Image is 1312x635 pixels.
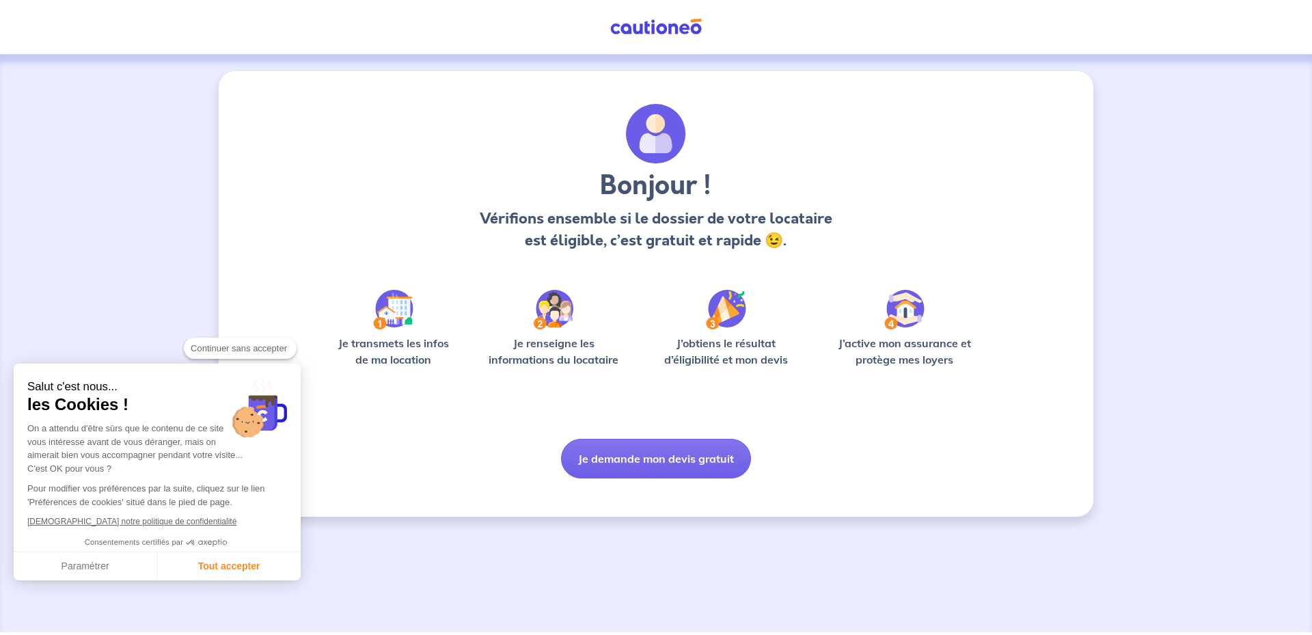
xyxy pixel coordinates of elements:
button: Continuer sans accepter [184,338,297,360]
small: Salut c'est nous... [27,380,287,394]
a: [DEMOGRAPHIC_DATA] notre politique de confidentialité [27,517,236,526]
img: /static/f3e743aab9439237c3e2196e4328bba9/Step-3.svg [706,290,746,329]
p: J’active mon assurance et protège mes loyers [825,335,984,368]
p: Je transmets les infos de ma location [328,335,459,368]
img: /static/c0a346edaed446bb123850d2d04ad552/Step-2.svg [534,290,573,329]
div: On a attendu d'être sûrs que le contenu de ce site vous intéresse avant de vous déranger, mais on... [27,422,287,475]
img: Cautioneo [605,18,707,36]
img: /static/bfff1cf634d835d9112899e6a3df1a5d/Step-4.svg [884,290,925,329]
h3: Bonjour ! [476,170,836,202]
span: Consentements certifiés par [85,539,183,546]
button: Je demande mon devis gratuit [561,439,751,478]
img: /static/90a569abe86eec82015bcaae536bd8e6/Step-1.svg [373,290,413,329]
p: Pour modifier vos préférences par la suite, cliquez sur le lien 'Préférences de cookies' situé da... [27,482,287,509]
button: Consentements certifiés par [78,534,236,552]
button: Tout accepter [157,552,301,581]
p: J’obtiens le résultat d’éligibilité et mon devis [649,335,804,368]
img: archivate [626,104,686,164]
span: Continuer sans accepter [191,342,290,355]
p: Je renseigne les informations du locataire [480,335,627,368]
span: les Cookies ! [27,394,287,415]
p: Vérifions ensemble si le dossier de votre locataire est éligible, c’est gratuit et rapide 😉. [476,208,836,252]
button: Paramétrer [14,552,157,581]
svg: Axeptio [186,522,227,563]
